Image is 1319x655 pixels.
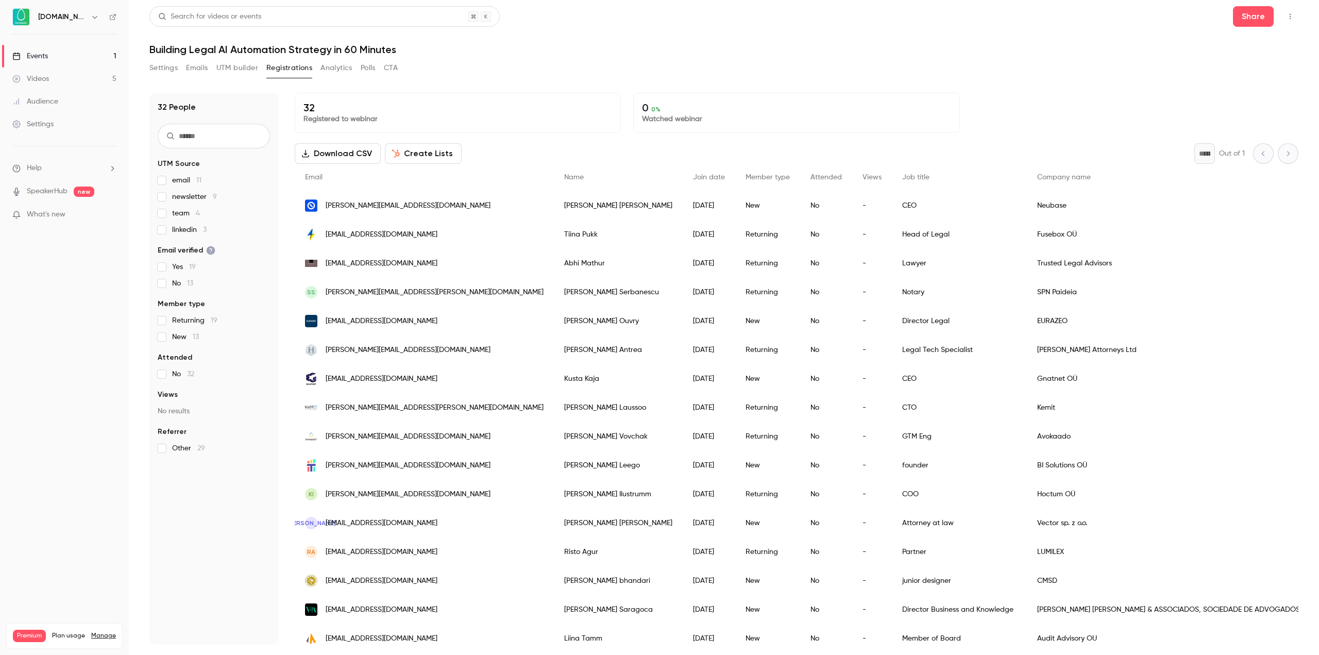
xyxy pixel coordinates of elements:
span: 19 [189,263,196,271]
span: UTM Source [158,159,200,169]
span: Company name [1037,174,1091,181]
div: [PERSON_NAME] bhandari [554,566,683,595]
div: No [800,566,852,595]
div: Videos [12,74,49,84]
span: Views [158,390,178,400]
div: New [735,624,800,653]
div: Notary [892,278,1027,307]
img: fusebox.energy [305,228,317,241]
div: CEO [892,191,1027,220]
button: Share [1233,6,1274,27]
div: No [800,422,852,451]
div: Returning [735,480,800,509]
button: CTA [384,60,398,76]
span: Returning [172,315,217,326]
span: Yes [172,262,196,272]
span: new [74,187,94,197]
button: Polls [361,60,376,76]
div: Member of Board [892,624,1027,653]
p: Watched webinar [642,114,951,124]
div: No [800,480,852,509]
a: SpeakerHub [27,186,67,197]
img: Avokaado.io [13,9,29,25]
div: No [800,595,852,624]
div: Audience [12,96,58,107]
span: [EMAIL_ADDRESS][DOMAIN_NAME] [326,316,437,327]
span: [PERSON_NAME][EMAIL_ADDRESS][PERSON_NAME][DOMAIN_NAME] [326,287,544,298]
span: [EMAIL_ADDRESS][DOMAIN_NAME] [326,374,437,384]
h1: 32 People [158,101,196,113]
div: Director Legal [892,307,1027,335]
img: avokaado.io [305,430,317,443]
div: Returning [735,220,800,249]
div: [DATE] [683,191,735,220]
p: 0 [642,102,951,114]
span: Views [863,174,882,181]
div: [PERSON_NAME] [PERSON_NAME] [554,509,683,538]
div: - [852,451,892,480]
div: Tiina Pukk [554,220,683,249]
div: Returning [735,335,800,364]
div: New [735,509,800,538]
span: Join date [693,174,725,181]
div: - [852,191,892,220]
span: 32 [187,371,194,378]
span: 29 [197,445,205,452]
span: Member type [746,174,790,181]
p: No results [158,406,270,416]
div: No [800,249,852,278]
button: Download CSV [295,143,381,164]
div: Abhi Mathur [554,249,683,278]
div: [DATE] [683,451,735,480]
h1: Building Legal AI Automation Strategy in 60 Minutes [149,43,1298,56]
img: nith.ac.in [305,575,317,587]
span: Referrer [158,427,187,437]
button: Emails [186,60,208,76]
div: No [800,364,852,393]
span: 19 [211,317,217,324]
span: KI [309,490,314,499]
span: [EMAIL_ADDRESS][DOMAIN_NAME] [326,258,437,269]
div: [DATE] [683,335,735,364]
div: CTO [892,393,1027,422]
p: Registered to webinar [303,114,612,124]
div: - [852,364,892,393]
span: [EMAIL_ADDRESS][DOMAIN_NAME] [326,229,437,240]
div: [DATE] [683,422,735,451]
div: [PERSON_NAME] Leego [554,451,683,480]
div: Legal Tech Specialist [892,335,1027,364]
div: New [735,451,800,480]
p: Out of 1 [1219,148,1245,159]
div: Kusta Kaja [554,364,683,393]
div: Lawyer [892,249,1027,278]
div: New [735,566,800,595]
span: No [172,278,193,289]
section: facet-groups [158,159,270,454]
div: - [852,566,892,595]
div: - [852,335,892,364]
span: [EMAIL_ADDRESS][DOMAIN_NAME] [326,576,437,586]
img: trustadvisors.eu [305,260,317,267]
div: Partner [892,538,1027,566]
div: [DATE] [683,364,735,393]
div: No [800,191,852,220]
div: [DATE] [683,538,735,566]
div: [PERSON_NAME] Serbanescu [554,278,683,307]
span: [EMAIL_ADDRESS][DOMAIN_NAME] [326,547,437,558]
div: No [800,220,852,249]
div: - [852,422,892,451]
span: Attended [158,352,192,363]
div: [PERSON_NAME] Vovchak [554,422,683,451]
div: No [800,451,852,480]
span: 4 [196,210,200,217]
span: [PERSON_NAME][EMAIL_ADDRESS][DOMAIN_NAME] [326,489,491,500]
div: No [800,307,852,335]
span: SS [307,288,315,297]
span: 3 [203,226,207,233]
img: eurazeo.com [305,315,317,327]
span: Job title [902,174,929,181]
div: - [852,624,892,653]
div: [DATE] [683,509,735,538]
div: - [852,393,892,422]
button: Create Lists [385,143,462,164]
